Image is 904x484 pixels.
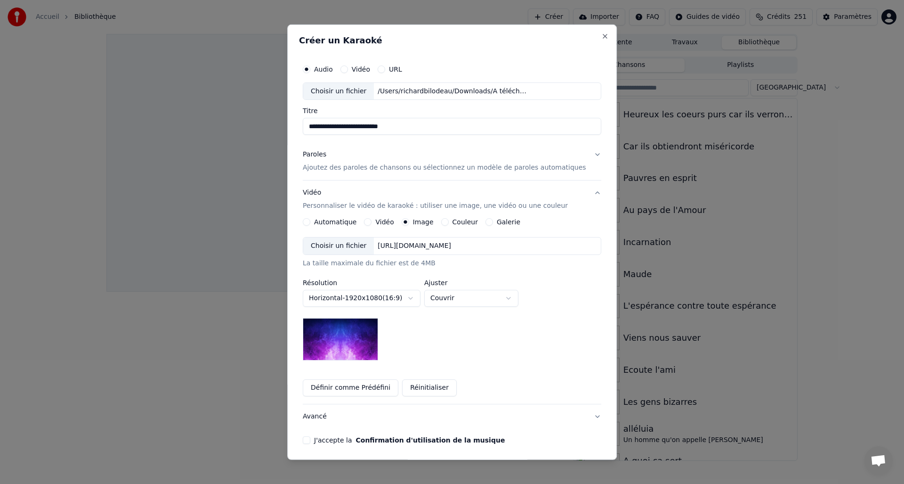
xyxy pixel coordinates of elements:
[452,219,478,225] label: Couleur
[303,163,586,172] p: Ajoutez des paroles de chansons ou sélectionnez un modèle de paroles automatiques
[303,218,601,404] div: VidéoPersonnaliser le vidéo de karaoké : utiliser une image, une vidéo ou une couleur
[374,241,455,251] div: [URL][DOMAIN_NAME]
[314,219,356,225] label: Automatique
[356,437,505,443] button: J'accepte la
[299,36,605,44] h2: Créer un Karaoké
[376,219,394,225] label: Vidéo
[303,180,601,218] button: VidéoPersonnaliser le vidéo de karaoké : utiliser une image, une vidéo ou une couleur
[303,259,601,268] div: La taille maximale du fichier est de 4MB
[314,66,333,72] label: Audio
[303,279,420,286] label: Résolution
[303,150,326,159] div: Paroles
[303,82,374,99] div: Choisir un fichier
[303,201,568,211] p: Personnaliser le vidéo de karaoké : utiliser une image, une vidéo ou une couleur
[303,404,601,429] button: Avancé
[497,219,520,225] label: Galerie
[303,379,398,396] button: Définir comme Prédéfini
[303,238,374,254] div: Choisir un fichier
[303,107,601,114] label: Titre
[389,66,402,72] label: URL
[314,437,505,443] label: J'accepte la
[402,379,457,396] button: Réinitialiser
[352,66,370,72] label: Vidéo
[424,279,518,286] label: Ajuster
[303,188,568,211] div: Vidéo
[374,86,534,96] div: /Users/richardbilodeau/Downloads/A télécharger/Car ils seront consolés (05).wav
[303,142,601,180] button: ParolesAjoutez des paroles de chansons ou sélectionnez un modèle de paroles automatiques
[413,219,434,225] label: Image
